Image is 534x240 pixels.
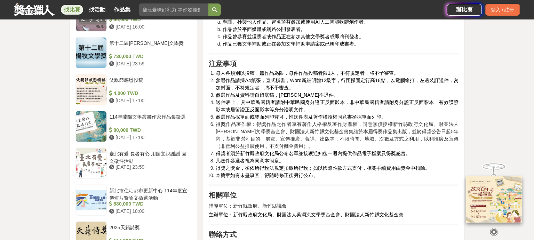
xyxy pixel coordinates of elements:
span: 參選作品及資料請自留底稿，[PERSON_NAME]不退件。 [216,93,338,98]
span: 參選作品採單面或雙面列印皆可，惟送件表及著作權授權同意書須採單面列印。 [216,114,386,120]
div: 60,000 TWD [110,16,189,24]
a: 臺北有愛 長者有心 用圖文說謝謝 圖文徵件活動 [DATE] 23:59 [75,148,192,179]
div: [DATE] 17:00 [110,97,189,105]
span: 得獎者須於新竹縣政府文化局公布名單並接獲通知後一週內提供作品電子檔案及得獎感言。 [216,151,411,157]
div: 父親節感恩投稿 [110,77,189,90]
span: 每人各類別以投稿一篇作品為限，每件作品投稿者限1人，不符規定者，將不予審查。 [216,71,399,76]
span: 翻譯、抄襲他人作品、冒名頂替參加或使用AI人工智能軟體創作者。 [223,19,368,25]
a: 新北市住宅都市更新中心 114年度宣傳短片暨論文徵選活動 880,000 TWD [DATE] 18:00 [75,185,192,216]
div: 臺北有愛 長者有心 用圖文說謝謝 圖文徵件活動 [110,151,189,164]
a: 辦比賽 [447,4,482,16]
a: 父親節感恩投稿 4,000 TWD [DATE] 17:00 [75,74,192,105]
a: 找比賽 [61,5,83,15]
div: [DATE] 16:00 [110,24,189,31]
div: [DATE] 18:00 [110,208,189,215]
span: 主辦單位：新竹縣政府文化局、財團法人吳濁流文學獎基金會、財團法人新竹縣文化基金會 [209,212,404,218]
a: 第十二屆[PERSON_NAME]文學獎 730,000 TWD [DATE] 23:59 [75,37,192,69]
span: 凡送件參選者視為同意本簡章。 [216,158,284,164]
span: 作品曾於平面媒體或網路公開發表者。 [223,27,305,32]
input: 翻玩臺味好乳力 等你發揮創意！ [139,3,208,16]
span: 得獎作品著作權：得獎作品之作者享有著作人格權及著作財產權，同意無償授權新竹縣政府文化局、財團法人[PERSON_NAME]文學獎基金會、財團法人新竹縣文化基金會集結於本屆得獎作品集出版，並於得獎... [216,122,459,149]
a: 114年蘭陽文學叢書作家作品集徵選 80,000 TWD [DATE] 17:00 [75,111,192,142]
strong: 聯絡方式 [209,231,237,239]
strong: 相關單位 [209,192,237,199]
a: 找活動 [86,5,108,15]
div: [DATE] 17:00 [110,134,189,142]
img: 968ab78a-c8e5-4181-8f9d-94c24feca916.png [466,176,522,223]
div: 2025天籟詩獎 [110,224,189,238]
div: 登入 / 註冊 [485,4,520,16]
span: 送件表上，具中華民國籍者請附中華民國身分證正反面影本，非中華民國籍者請附身分證正反面影本、有效護照影本或居留證正反面影本等身分證明文件。 [216,100,459,113]
div: 114年蘭陽文學叢書作家作品集徵選 [110,114,189,127]
span: 作品已獲文學補助或正在參加文學補助申請案或已輯印成書者。 [223,41,359,47]
span: 參選作品請採A4紙張，直式橫書，Word新細明體12級字，行距採固定行高18點，以電腦繕打，左邊裝訂送件，勿加封面，不符規定者，將不予審查。 [216,78,459,91]
span: 本簡章如有未盡事宜，得隨時修正後另行公布。 [216,173,318,178]
div: 第十二屆[PERSON_NAME]文學獎 [110,40,189,53]
div: [DATE] 23:59 [110,164,189,171]
span: 得獎之獎金，須依所得稅法規定扣繳所得稅；如以國際匯款方式支付，相關手續費用由獎金中扣除。 [216,166,430,171]
strong: 注意事項 [209,60,237,68]
span: 指導單位：新竹縣政府、新竹縣議會 [209,203,287,209]
div: 80,000 TWD [110,127,189,134]
div: 新北市住宅都市更新中心 114年度宣傳短片暨論文徵選活動 [110,187,189,201]
div: 4,000 TWD [110,90,189,97]
span: 作品曾參賽並獲獎者或作品正在參加其他文學獎者或即將刊登者。 [223,34,364,40]
div: [DATE] 23:59 [110,61,189,68]
div: 880,000 TWD [110,201,189,208]
div: 730,000 TWD [110,53,189,61]
a: 作品集 [111,5,133,15]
